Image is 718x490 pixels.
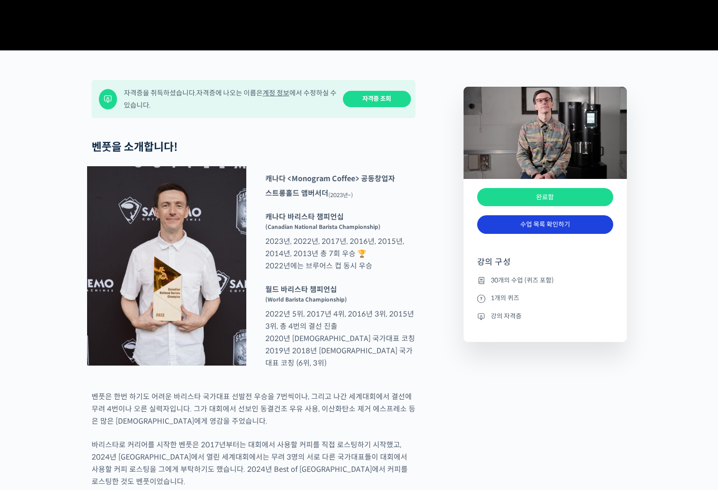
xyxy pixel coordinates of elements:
h2: 벤풋을 소개합니다! [92,141,415,154]
a: 홈 [3,288,60,311]
a: 수업 목록 확인하기 [477,215,613,234]
a: 자격증 조회 [343,91,411,108]
p: 2023년, 2022년, 2017년, 2016년, 2015년, 2014년, 2013년 총 7회 우승 🏆 2022년에는 브루어스 컵 동시 우승 [261,211,420,272]
li: 강의 자격증 [477,311,613,322]
sub: (2023년~) [328,192,353,198]
sup: (Canadian National Barista Championship) [265,223,381,230]
p: 2022년 5위, 2017년 4위, 2016년 3위, 2015년 3위, 총 4번의 결선 진출 2020년 [DEMOGRAPHIC_DATA] 국가대표 코칭 2019년 2018년 ... [261,283,420,369]
h4: 강의 구성 [477,257,613,275]
div: 완료함 [477,188,613,207]
li: 30개의 수업 (퀴즈 포함) [477,275,613,286]
sup: (World Barista Championship) [265,296,347,303]
p: 벤풋은 한번 하기도 어려운 바리스타 국가대표 선발전 우승을 7번씩이나, 그리고 나간 세계대회에서 결선에 무려 4번이나 오른 실력자입니다. 그가 대회에서 선보인 동결건조 우유 ... [92,391,415,427]
a: 설정 [117,288,174,311]
p: 바리스타로 커리어를 시작한 벤풋은 2017년부터는 대회에서 사용할 커피를 직접 로스팅하기 시작했고, 2024년 [GEOGRAPHIC_DATA]에서 열린 세계대회에서는 무려 3... [92,439,415,488]
a: 대화 [60,288,117,311]
a: 계정 정보 [263,89,289,97]
strong: 스트롱홀드 앰버서더 [265,188,328,198]
strong: 월드 바리스타 챔피언십 [265,285,337,294]
li: 1개의 퀴즈 [477,293,613,304]
strong: 캐나다 <Monogram Coffee> 공동창업자 [265,174,395,183]
span: 설정 [140,302,151,309]
span: 홈 [29,302,34,309]
strong: 캐나다 바리스타 챔피언십 [265,212,344,222]
span: 대화 [83,302,94,309]
div: 자격증을 취득하셨습니다. 자격증에 나오는 이름은 에서 수정하실 수 있습니다. [124,87,337,111]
